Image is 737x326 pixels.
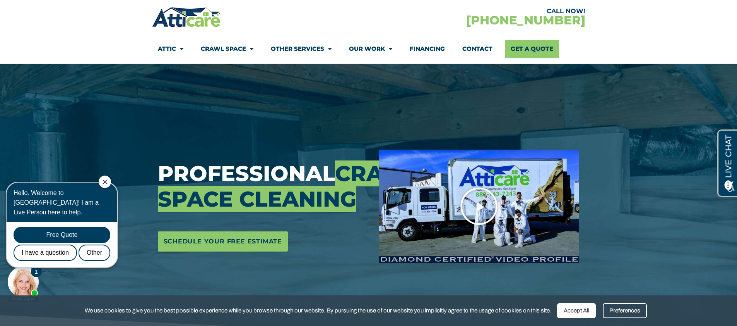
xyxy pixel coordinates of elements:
[462,40,492,58] a: Contact
[4,175,128,303] iframe: Chat Invitation
[201,40,253,58] a: Crawl Space
[158,161,368,212] h3: Professional
[505,40,559,58] a: Get A Quote
[349,40,392,58] a: Our Work
[603,303,647,318] div: Preferences
[369,8,585,14] div: CALL NOW!
[460,187,498,226] div: Play Video
[271,40,332,58] a: Other Services
[557,303,596,318] div: Accept All
[158,40,183,58] a: Attic
[19,6,62,16] span: Opens a chat window
[158,231,288,252] a: Schedule Your Free Estimate
[158,160,420,212] span: Crawl Space Cleaning
[158,40,580,58] nav: Menu
[164,235,282,248] span: Schedule Your Free Estimate
[85,306,551,316] span: We use cookies to give you the best possible experience while you browse through our website. By ...
[410,40,445,58] a: Financing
